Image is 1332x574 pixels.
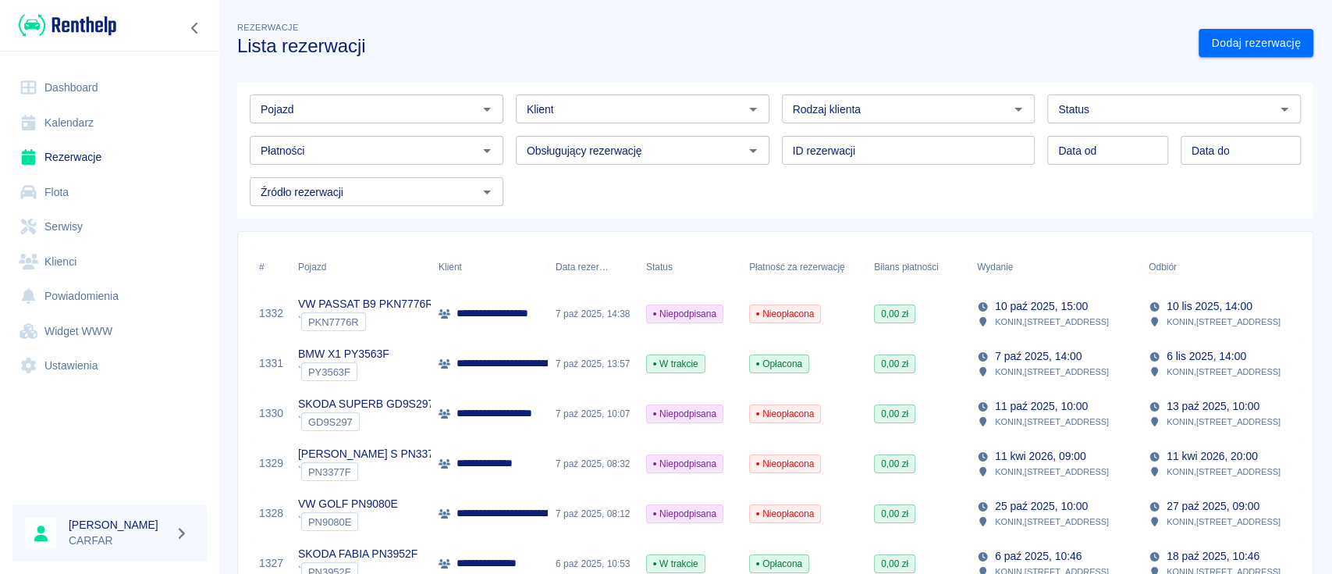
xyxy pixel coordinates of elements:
[875,357,915,371] span: 0,00 zł
[995,415,1109,429] p: KONIN , [STREET_ADDRESS]
[638,245,741,289] div: Status
[298,312,433,331] div: `
[259,455,283,472] a: 1329
[302,416,359,428] span: GD9S297
[69,517,169,533] h6: [PERSON_NAME]
[259,405,283,422] a: 1330
[750,457,820,471] span: Nieopłacona
[548,289,638,339] div: 7 paź 2025, 14:38
[647,407,723,421] span: Niepodpisana
[548,439,638,489] div: 7 paź 2025, 08:32
[1167,498,1259,515] p: 27 paź 2025, 09:00
[749,245,845,289] div: Płatność za rezerwację
[548,245,638,289] div: Data rezerwacji
[12,70,207,105] a: Dashboard
[995,348,1082,365] p: 7 paź 2025, 14:00
[298,546,417,562] p: SKODA FABIA PN3952F
[1167,465,1280,479] p: KONIN , [STREET_ADDRESS]
[1273,98,1295,120] button: Otwórz
[237,23,298,32] span: Rezerwacje
[476,98,498,120] button: Otwórz
[1167,298,1252,315] p: 10 lis 2025, 14:00
[995,515,1109,529] p: KONIN , [STREET_ADDRESS]
[298,346,389,362] p: BMW X1 PY3563F
[750,357,808,371] span: Opłacona
[995,448,1086,465] p: 11 kwi 2026, 09:00
[647,357,705,371] span: W trakcie
[995,548,1082,565] p: 6 paź 2025, 10:46
[12,348,207,383] a: Ustawienia
[875,307,915,321] span: 0,00 zł
[875,507,915,521] span: 0,00 zł
[866,245,969,289] div: Bilans płatności
[476,181,498,203] button: Otwórz
[875,557,915,571] span: 0,00 zł
[12,209,207,244] a: Serwisy
[548,389,638,439] div: 7 paź 2025, 10:07
[750,507,820,521] span: Nieopłacona
[995,298,1088,315] p: 10 paź 2025, 15:00
[12,140,207,175] a: Rezerwacje
[12,105,207,141] a: Kalendarz
[995,315,1109,329] p: KONIN , [STREET_ADDRESS]
[1167,398,1259,415] p: 13 paź 2025, 10:00
[302,316,365,328] span: PKN7776R
[1167,365,1280,379] p: KONIN , [STREET_ADDRESS]
[1013,256,1035,278] button: Sort
[1167,315,1280,329] p: KONIN , [STREET_ADDRESS]
[742,140,764,162] button: Otwórz
[741,245,866,289] div: Płatność za rezerwację
[12,175,207,210] a: Flota
[874,245,939,289] div: Bilans płatności
[259,305,283,322] a: 1332
[995,365,1109,379] p: KONIN , [STREET_ADDRESS]
[12,279,207,314] a: Powiadomienia
[298,512,398,531] div: `
[1007,98,1029,120] button: Otwórz
[298,462,446,481] div: `
[742,98,764,120] button: Otwórz
[995,465,1109,479] p: KONIN , [STREET_ADDRESS]
[647,457,723,471] span: Niepodpisana
[1149,245,1177,289] div: Odbiór
[290,245,431,289] div: Pojazd
[298,446,446,462] p: [PERSON_NAME] S PN3377F
[302,366,357,378] span: PY3563F
[1181,136,1301,165] input: DD.MM.YYYY
[298,412,434,431] div: `
[1167,348,1246,365] p: 6 lis 2025, 14:00
[556,245,609,289] div: Data rezerwacji
[19,12,116,38] img: Renthelp logo
[995,398,1088,415] p: 11 paź 2025, 10:00
[251,245,290,289] div: #
[259,245,265,289] div: #
[1177,256,1199,278] button: Sort
[237,35,1186,57] h3: Lista rezerwacji
[298,362,389,381] div: `
[750,557,808,571] span: Opłacona
[1167,548,1259,565] p: 18 paź 2025, 10:46
[298,496,398,512] p: VW GOLF PN9080E
[1199,29,1313,58] a: Dodaj rezerwację
[298,396,434,412] p: SKODA SUPERB GD9S297
[259,505,283,522] a: 1328
[12,12,116,38] a: Renthelp logo
[647,507,723,521] span: Niepodpisana
[1047,136,1167,165] input: DD.MM.YYYY
[750,407,820,421] span: Nieopłacona
[431,245,548,289] div: Klient
[12,244,207,280] a: Klienci
[646,245,673,289] div: Status
[750,307,820,321] span: Nieopłacona
[12,314,207,349] a: Widget WWW
[875,457,915,471] span: 0,00 zł
[302,466,357,478] span: PN3377F
[875,407,915,421] span: 0,00 zł
[183,18,207,38] button: Zwiń nawigację
[969,245,1141,289] div: Wydanie
[609,256,630,278] button: Sort
[1167,515,1280,529] p: KONIN , [STREET_ADDRESS]
[302,516,357,528] span: PN9080E
[259,355,283,372] a: 1331
[259,555,283,572] a: 1327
